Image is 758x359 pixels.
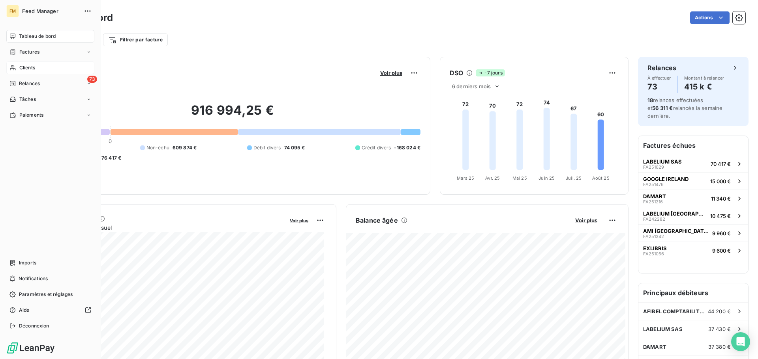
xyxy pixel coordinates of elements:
[290,218,308,223] span: Voir plus
[643,199,663,204] span: FA251216
[19,275,48,282] span: Notifications
[573,217,600,224] button: Voir plus
[566,175,582,181] tspan: Juil. 25
[638,242,748,259] button: EXLIBRISFA2510569 600 €
[362,144,391,151] span: Crédit divers
[647,97,653,103] span: 18
[643,308,708,314] span: AFIBEL COMPTABILITE FOURNISSEURS
[6,304,94,316] a: Aide
[394,144,420,151] span: -168 024 €
[45,102,420,126] h2: 916 994,25 €
[643,176,689,182] span: GOOGLE IRELAND
[638,207,748,224] button: LABELIUM [GEOGRAPHIC_DATA]FA24228210 475 €
[6,342,55,354] img: Logo LeanPay
[103,33,168,46] button: Filtrer par facture
[19,307,30,314] span: Aide
[708,344,731,350] span: 37 380 €
[253,144,281,151] span: Débit divers
[638,190,748,207] button: DAMARTFA25121611 340 €
[647,63,676,73] h6: Relances
[538,175,555,181] tspan: Juin 25
[643,245,667,251] span: EXLIBRIS
[643,234,664,239] span: FA251342
[452,83,491,89] span: 6 derniers mois
[6,61,94,74] a: Clients
[638,224,748,242] button: AMI [GEOGRAPHIC_DATA]FA2513429 960 €
[710,213,731,219] span: 10 475 €
[476,69,505,76] span: -7 jours
[710,178,731,184] span: 15 000 €
[643,326,683,332] span: LABELIUM SAS
[712,247,731,254] span: 9 600 €
[356,216,398,225] h6: Balance âgée
[485,175,500,181] tspan: Avr. 25
[643,228,709,234] span: AMI [GEOGRAPHIC_DATA]
[643,193,666,199] span: DAMART
[6,93,94,106] a: Tâches
[647,80,671,93] h4: 73
[284,144,305,151] span: 74 095 €
[712,230,731,236] span: 9 960 €
[711,161,731,167] span: 70 417 €
[647,76,671,80] span: À effectuer
[19,64,35,71] span: Clients
[45,223,284,232] span: Chiffre d'affaires mensuel
[690,11,730,24] button: Actions
[638,172,748,190] button: GOOGLE IRELANDFA25147615 000 €
[6,288,94,301] a: Paramètres et réglages
[6,30,94,43] a: Tableau de bord
[684,80,724,93] h4: 415 k €
[6,46,94,58] a: Factures
[19,80,40,87] span: Relances
[6,109,94,121] a: Paiements
[457,175,474,181] tspan: Mars 25
[22,8,79,14] span: Feed Manager
[708,326,731,332] span: 37 430 €
[638,283,748,302] h6: Principaux débiteurs
[450,68,463,78] h6: DSO
[380,70,402,76] span: Voir plus
[512,175,527,181] tspan: Mai 25
[708,308,731,314] span: 44 200 €
[638,136,748,155] h6: Factures échues
[643,182,664,187] span: FA251476
[19,96,36,103] span: Tâches
[19,322,49,329] span: Déconnexion
[19,33,56,40] span: Tableau de bord
[711,195,731,202] span: 11 340 €
[19,259,36,266] span: Imports
[643,344,666,350] span: DAMART
[6,5,19,17] div: FM
[643,251,664,256] span: FA251056
[643,210,707,217] span: LABELIUM [GEOGRAPHIC_DATA]
[643,158,682,165] span: LABELIUM SAS
[19,48,39,56] span: Factures
[87,76,97,83] span: 73
[378,69,405,76] button: Voir plus
[643,165,664,169] span: FA251629
[638,155,748,172] button: LABELIUM SASFA25162970 417 €
[173,144,197,151] span: 609 874 €
[109,138,112,144] span: 0
[6,77,94,90] a: 73Relances
[287,217,311,224] button: Voir plus
[684,76,724,80] span: Montant à relancer
[643,217,665,221] span: FA242282
[575,217,597,223] span: Voir plus
[647,97,722,119] span: relances effectuées et relancés la semaine dernière.
[731,332,750,351] div: Open Intercom Messenger
[146,144,169,151] span: Non-échu
[652,105,673,111] span: 56 311 €
[19,112,43,119] span: Paiements
[6,257,94,269] a: Imports
[19,291,73,298] span: Paramètres et réglages
[592,175,610,181] tspan: Août 25
[99,154,121,162] span: -76 417 €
